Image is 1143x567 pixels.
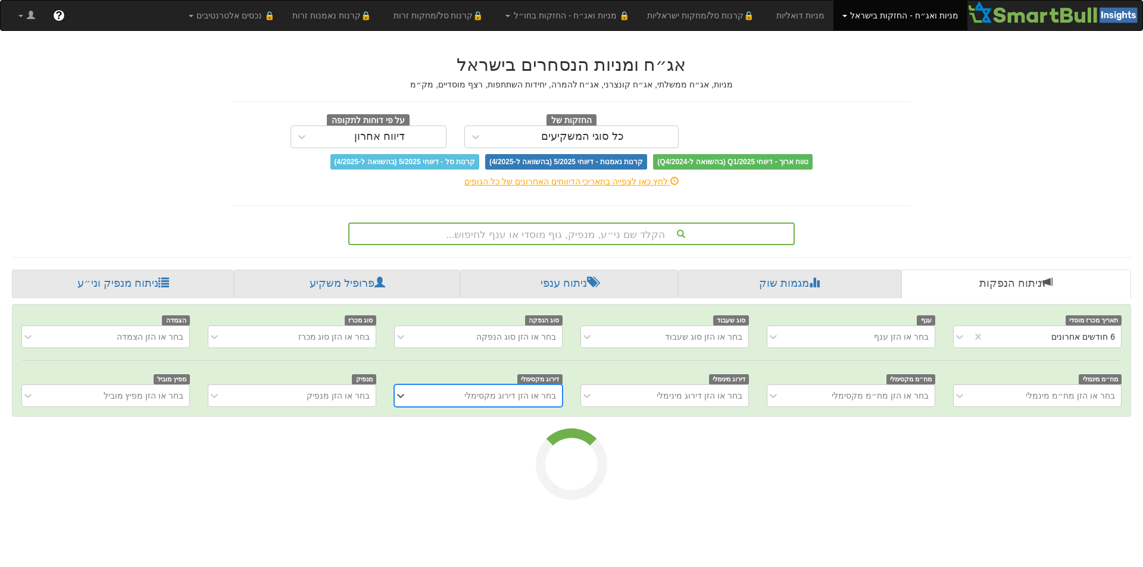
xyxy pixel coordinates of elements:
span: מח״מ מקסימלי [886,374,936,384]
div: בחר או הזן סוג שעבוד [665,331,742,343]
a: 🔒קרנות סל/מחקות ישראליות [638,1,767,30]
span: סוג שעבוד [713,315,749,325]
span: דירוג מינימלי [709,374,749,384]
a: ניתוח הנפקות [901,270,1131,298]
h5: מניות, אג״ח ממשלתי, אג״ח קונצרני, אג״ח להמרה, יחידות השתתפות, רצף מוסדיים, מק״מ [232,80,911,89]
div: כל סוגי המשקיעים [541,131,624,143]
div: בחר או הזן מח״מ מינמלי [1026,390,1115,402]
div: בחר או הזן סוג מכרז [298,331,370,343]
div: לחץ כאן לצפייה בתאריכי הדיווחים האחרונים של כל הגופים [223,176,920,187]
span: מפיץ מוביל [154,374,190,384]
div: בחר או הזן דירוג מקסימלי [464,390,556,402]
img: Smartbull [967,1,1142,24]
a: 🔒 נכסים אלטרנטיבים [180,1,284,30]
span: סוג מכרז [345,315,377,325]
span: החזקות של [546,114,597,127]
div: בחר או הזן ענף [874,331,929,343]
div: בחר או הזן מנפיק [307,390,370,402]
a: פרופיל משקיע [234,270,460,298]
a: 🔒קרנות סל/מחקות זרות [385,1,496,30]
span: סוג הנפקה [525,315,563,325]
a: ? [44,1,74,30]
div: בחר או הזן סוג הנפקה [476,331,556,343]
div: בחר או הזן מפיץ מוביל [104,390,184,402]
h2: אג״ח ומניות הנסחרים בישראל [232,55,911,74]
a: מגמות שוק [678,270,901,298]
span: על פי דוחות לתקופה [327,114,410,127]
a: 🔒 מניות ואג״ח - החזקות בחו״ל [496,1,638,30]
div: 6 חודשים אחרונים [1051,331,1115,343]
span: ? [55,10,62,21]
a: ניתוח מנפיק וני״ע [12,270,234,298]
span: קרנות נאמנות - דיווחי 5/2025 (בהשוואה ל-4/2025) [485,154,647,170]
div: בחר או הזן הצמדה [117,331,183,343]
span: ענף [917,315,935,325]
span: דירוג מקסימלי [517,374,563,384]
a: 🔒קרנות נאמנות זרות [283,1,385,30]
span: הצמדה [162,315,190,325]
a: מניות דואליות [767,1,833,30]
span: מנפיק [352,374,376,384]
a: ניתוח ענפי [460,270,678,298]
div: הקלד שם ני״ע, מנפיק, גוף מוסדי או ענף לחיפוש... [349,224,794,244]
div: בחר או הזן דירוג מינימלי [657,390,742,402]
div: דיווח אחרון [354,131,405,143]
a: מניות ואג״ח - החזקות בישראל [833,1,967,30]
span: מח״מ מינמלי [1079,374,1122,384]
span: קרנות סל - דיווחי 5/2025 (בהשוואה ל-4/2025) [330,154,479,170]
span: טווח ארוך - דיווחי Q1/2025 (בהשוואה ל-Q4/2024) [653,154,813,170]
span: תאריך מכרז מוסדי [1066,315,1122,325]
div: בחר או הזן מח״מ מקסימלי [832,390,929,402]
